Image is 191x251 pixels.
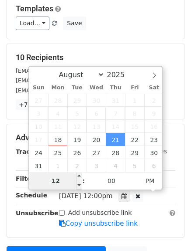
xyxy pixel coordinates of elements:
[29,172,83,190] input: Hour
[16,133,175,142] h5: Advanced
[29,133,49,146] span: August 17, 2025
[63,17,86,30] button: Save
[144,107,163,120] span: August 9, 2025
[87,146,106,159] span: August 27, 2025
[67,146,87,159] span: August 26, 2025
[144,85,163,91] span: Sat
[144,159,163,172] span: September 6, 2025
[16,192,47,199] strong: Schedule
[144,94,163,107] span: August 2, 2025
[147,209,191,251] iframe: Chat Widget
[106,159,125,172] span: September 4, 2025
[125,159,144,172] span: September 5, 2025
[48,94,67,107] span: July 28, 2025
[106,133,125,146] span: August 21, 2025
[67,85,87,91] span: Tue
[48,159,67,172] span: September 1, 2025
[48,107,67,120] span: August 4, 2025
[16,210,59,217] strong: Unsubscribe
[29,159,49,172] span: August 31, 2025
[29,120,49,133] span: August 10, 2025
[106,146,125,159] span: August 28, 2025
[16,77,113,84] small: [EMAIL_ADDRESS][DOMAIN_NAME]
[48,85,67,91] span: Mon
[59,220,138,227] a: Copy unsubscribe link
[125,146,144,159] span: August 29, 2025
[16,175,38,182] strong: Filters
[87,85,106,91] span: Wed
[29,85,49,91] span: Sun
[106,120,125,133] span: August 14, 2025
[125,120,144,133] span: August 15, 2025
[106,94,125,107] span: July 31, 2025
[125,94,144,107] span: August 1, 2025
[16,68,113,74] small: [EMAIL_ADDRESS][DOMAIN_NAME]
[125,133,144,146] span: August 22, 2025
[67,133,87,146] span: August 19, 2025
[67,159,87,172] span: September 2, 2025
[106,107,125,120] span: August 7, 2025
[138,172,162,190] span: Click to toggle
[125,85,144,91] span: Fri
[125,107,144,120] span: August 8, 2025
[82,172,85,190] span: :
[29,107,49,120] span: August 3, 2025
[85,172,138,190] input: Minute
[67,120,87,133] span: August 12, 2025
[16,148,45,155] strong: Tracking
[87,133,106,146] span: August 20, 2025
[87,94,106,107] span: July 30, 2025
[16,17,49,30] a: Load...
[144,133,163,146] span: August 23, 2025
[67,107,87,120] span: August 5, 2025
[16,4,53,13] a: Templates
[29,94,49,107] span: July 27, 2025
[106,85,125,91] span: Thu
[144,120,163,133] span: August 16, 2025
[16,53,175,62] h5: 10 Recipients
[16,87,113,94] small: [EMAIL_ADDRESS][DOMAIN_NAME]
[68,208,132,217] label: Add unsubscribe link
[16,99,49,110] a: +7 more
[67,94,87,107] span: July 29, 2025
[87,159,106,172] span: September 3, 2025
[104,71,136,79] input: Year
[59,192,113,200] span: [DATE] 12:00pm
[48,133,67,146] span: August 18, 2025
[29,146,49,159] span: August 24, 2025
[87,120,106,133] span: August 13, 2025
[48,120,67,133] span: August 11, 2025
[87,107,106,120] span: August 6, 2025
[144,146,163,159] span: August 30, 2025
[48,146,67,159] span: August 25, 2025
